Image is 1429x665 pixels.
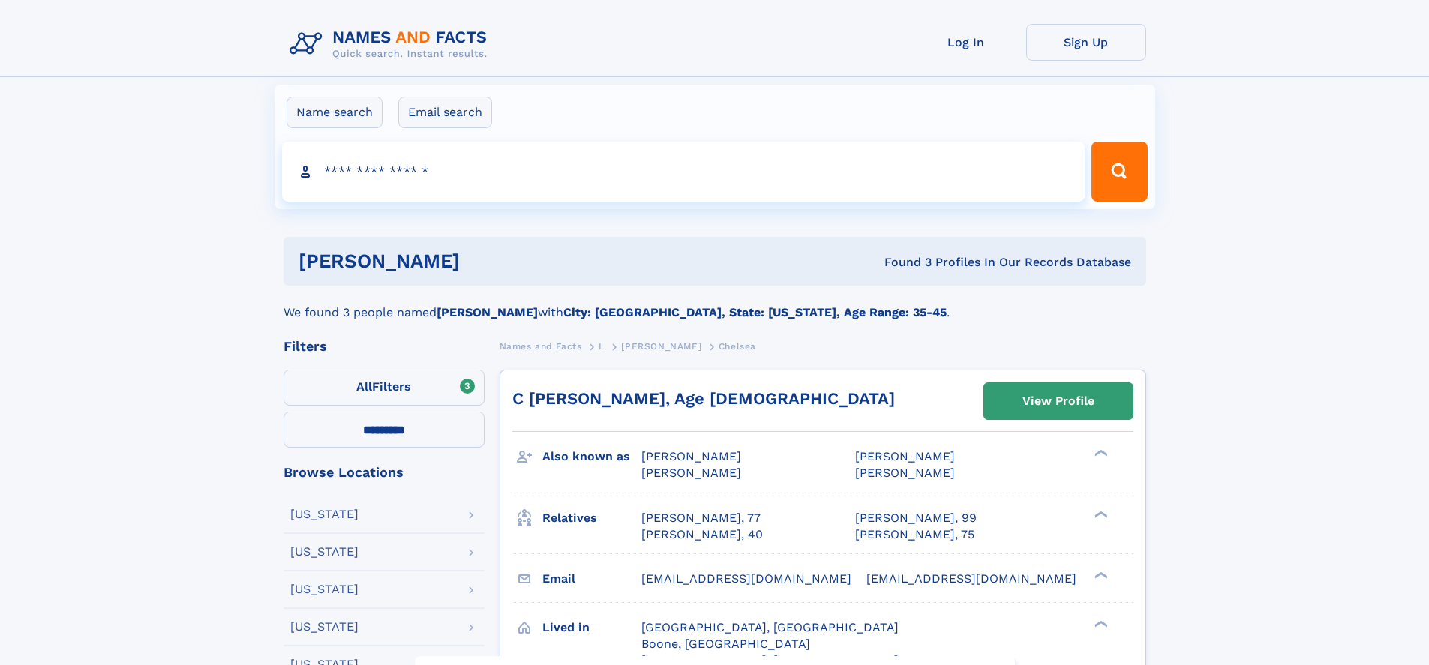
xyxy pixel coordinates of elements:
[641,466,741,480] span: [PERSON_NAME]
[672,254,1131,271] div: Found 3 Profiles In Our Records Database
[984,383,1133,419] a: View Profile
[284,370,485,406] label: Filters
[542,615,641,640] h3: Lived in
[542,444,641,469] h3: Also known as
[500,337,582,355] a: Names and Facts
[719,341,756,352] span: Chelsea
[855,526,974,543] a: [PERSON_NAME], 75
[621,337,701,355] a: [PERSON_NAME]
[284,286,1146,322] div: We found 3 people named with .
[1091,448,1109,458] div: ❯
[599,337,605,355] a: L
[1091,142,1147,202] button: Search Button
[290,621,359,633] div: [US_STATE]
[1091,509,1109,519] div: ❯
[641,620,899,634] span: [GEOGRAPHIC_DATA], [GEOGRAPHIC_DATA]
[282,142,1085,202] input: search input
[290,546,359,558] div: [US_STATE]
[1026,24,1146,61] a: Sign Up
[641,449,741,463] span: [PERSON_NAME]
[284,24,500,64] img: Logo Names and Facts
[855,466,955,480] span: [PERSON_NAME]
[855,510,977,526] a: [PERSON_NAME], 99
[599,341,605,352] span: L
[284,466,485,479] div: Browse Locations
[641,571,851,586] span: [EMAIL_ADDRESS][DOMAIN_NAME]
[641,526,763,543] a: [PERSON_NAME], 40
[437,305,538,319] b: [PERSON_NAME]
[542,505,641,531] h3: Relatives
[1091,570,1109,580] div: ❯
[284,340,485,353] div: Filters
[906,24,1026,61] a: Log In
[290,508,359,520] div: [US_STATE]
[542,566,641,592] h3: Email
[287,97,383,128] label: Name search
[356,379,372,394] span: All
[563,305,947,319] b: City: [GEOGRAPHIC_DATA], State: [US_STATE], Age Range: 35-45
[1022,384,1094,418] div: View Profile
[1091,619,1109,628] div: ❯
[512,389,895,408] a: C [PERSON_NAME], Age [DEMOGRAPHIC_DATA]
[866,571,1076,586] span: [EMAIL_ADDRESS][DOMAIN_NAME]
[299,252,672,271] h1: [PERSON_NAME]
[621,341,701,352] span: [PERSON_NAME]
[641,510,761,526] a: [PERSON_NAME], 77
[398,97,492,128] label: Email search
[855,449,955,463] span: [PERSON_NAME]
[641,637,810,651] span: Boone, [GEOGRAPHIC_DATA]
[290,583,359,595] div: [US_STATE]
